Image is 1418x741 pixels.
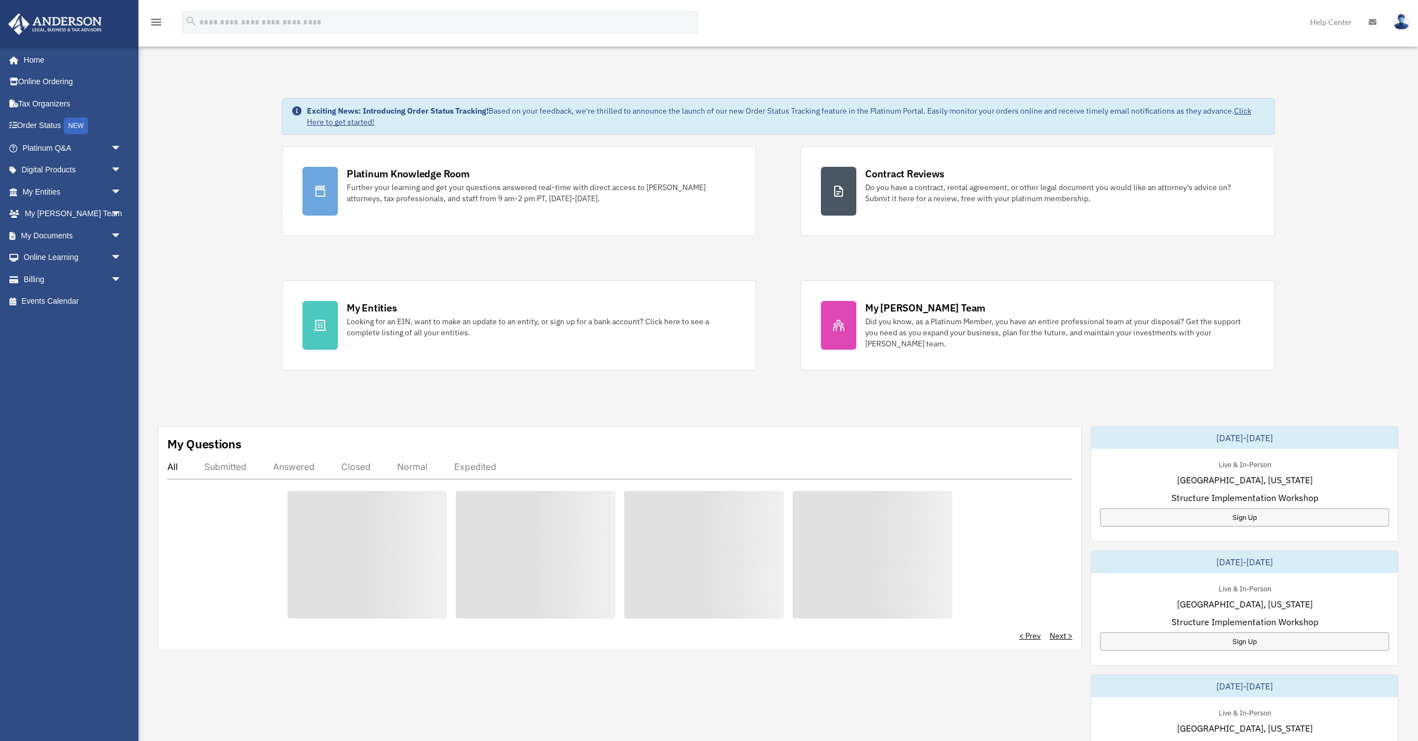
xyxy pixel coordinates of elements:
div: Live & In-Person [1210,706,1280,718]
span: arrow_drop_down [111,268,133,291]
a: < Prev [1019,630,1041,641]
i: search [185,15,197,27]
span: arrow_drop_down [111,159,133,182]
div: All [167,461,178,472]
div: Answered [273,461,315,472]
div: Further your learning and get your questions answered real-time with direct access to [PERSON_NAM... [347,182,736,204]
span: arrow_drop_down [111,247,133,269]
div: NEW [64,117,88,134]
a: Billingarrow_drop_down [8,268,138,290]
a: Sign Up [1100,508,1389,527]
a: Order StatusNEW [8,115,138,137]
a: Sign Up [1100,632,1389,651]
div: Normal [397,461,428,472]
div: Contract Reviews [865,167,944,181]
div: Closed [341,461,371,472]
i: menu [150,16,163,29]
img: User Pic [1393,14,1410,30]
a: My [PERSON_NAME] Team Did you know, as a Platinum Member, you have an entire professional team at... [800,280,1275,370]
div: Expedited [454,461,496,472]
a: Platinum Knowledge Room Further your learning and get your questions answered real-time with dire... [282,146,756,236]
span: [GEOGRAPHIC_DATA], [US_STATE] [1177,722,1313,735]
div: Live & In-Person [1210,582,1280,594]
a: Events Calendar [8,290,138,313]
a: Platinum Q&Aarrow_drop_down [8,137,138,159]
span: Structure Implementation Workshop [1172,491,1318,504]
a: Click Here to get started! [307,106,1251,127]
div: [DATE]-[DATE] [1091,551,1398,573]
a: Online Ordering [8,71,138,93]
div: Based on your feedback, we're thrilled to announce the launch of our new Order Status Tracking fe... [307,105,1265,127]
a: My Entitiesarrow_drop_down [8,181,138,203]
span: [GEOGRAPHIC_DATA], [US_STATE] [1177,597,1313,611]
div: My Entities [347,301,397,315]
a: Digital Productsarrow_drop_down [8,159,138,181]
a: Contract Reviews Do you have a contract, rental agreement, or other legal document you would like... [800,146,1275,236]
strong: Exciting News: Introducing Order Status Tracking! [307,106,489,116]
a: My Documentsarrow_drop_down [8,224,138,247]
a: My [PERSON_NAME] Teamarrow_drop_down [8,203,138,225]
div: [DATE]-[DATE] [1091,675,1398,697]
div: [DATE]-[DATE] [1091,427,1398,449]
a: menu [150,19,163,29]
div: Live & In-Person [1210,458,1280,469]
a: Tax Organizers [8,93,138,115]
span: arrow_drop_down [111,137,133,160]
a: Next > [1050,630,1072,641]
a: Online Learningarrow_drop_down [8,247,138,269]
div: My Questions [167,436,242,452]
span: arrow_drop_down [111,203,133,226]
span: arrow_drop_down [111,181,133,203]
div: Did you know, as a Platinum Member, you have an entire professional team at your disposal? Get th... [865,316,1254,349]
div: Do you have a contract, rental agreement, or other legal document you would like an attorney's ad... [865,182,1254,204]
a: Home [8,49,133,71]
div: Platinum Knowledge Room [347,167,470,181]
div: Submitted [204,461,246,472]
div: My [PERSON_NAME] Team [865,301,985,315]
img: Anderson Advisors Platinum Portal [5,13,105,35]
span: [GEOGRAPHIC_DATA], [US_STATE] [1177,473,1313,487]
span: Structure Implementation Workshop [1172,615,1318,628]
span: arrow_drop_down [111,224,133,247]
a: My Entities Looking for an EIN, want to make an update to an entity, or sign up for a bank accoun... [282,280,756,370]
div: Looking for an EIN, want to make an update to an entity, or sign up for a bank account? Click her... [347,316,736,338]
